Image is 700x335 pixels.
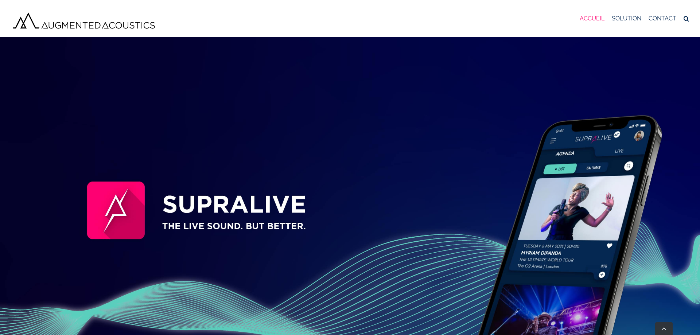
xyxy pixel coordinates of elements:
a: CONTACT [649,5,676,32]
img: Augmented Acoustics Logo [11,11,157,30]
span: CONTACT [649,16,676,22]
span: SOLUTION [612,16,641,22]
nav: Menu principal [580,5,689,32]
a: SOLUTION [612,5,641,32]
span: ACCUEIL [580,16,604,22]
a: Recherche [684,5,689,32]
a: ACCUEIL [580,5,604,32]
